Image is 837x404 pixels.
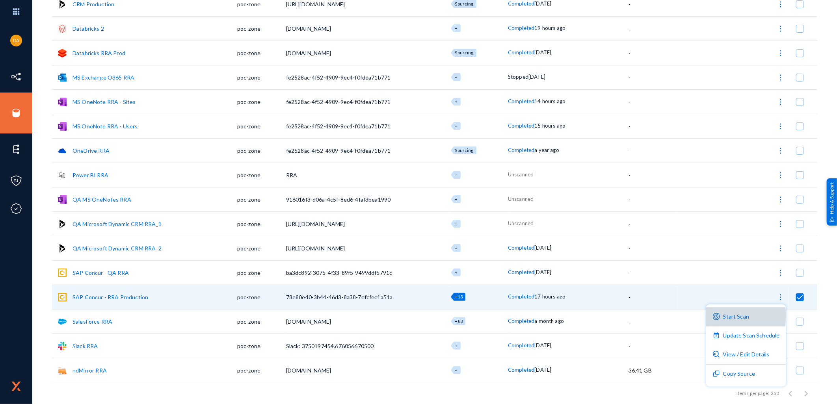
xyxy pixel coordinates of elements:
[713,313,720,320] img: icon-scan-purple.svg
[706,326,786,345] button: Update Scan Schedule
[706,365,786,384] button: Copy Source
[713,332,720,339] img: icon-scheduled-purple.svg
[713,351,720,358] img: icon-detail.svg
[706,308,786,326] button: Start Scan
[713,370,720,377] img: icon-duplicate.svg
[706,345,786,364] button: View / Edit Details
